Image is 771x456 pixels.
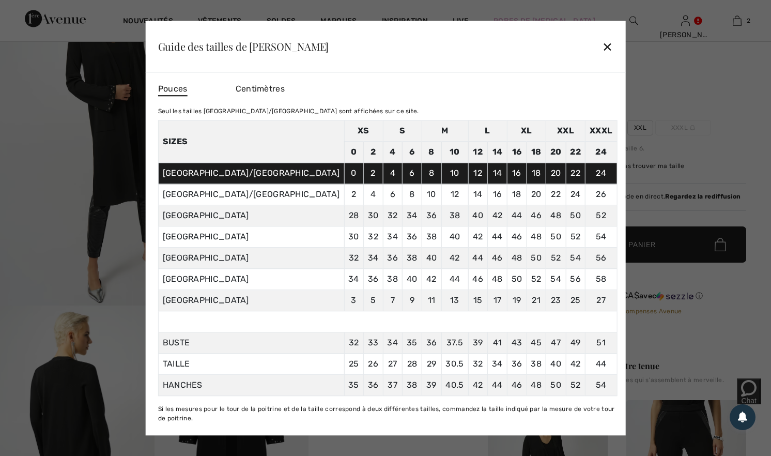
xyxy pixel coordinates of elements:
span: 27 [388,359,397,369]
td: 10 [422,184,441,205]
span: 42 [473,380,483,390]
span: 36 [426,338,437,347]
td: 54 [546,269,566,290]
td: 42 [422,269,441,290]
span: 39 [426,380,437,390]
td: 34 [344,269,364,290]
td: 16 [507,142,527,163]
td: 44 [468,248,488,269]
td: 38 [403,248,422,269]
td: 36 [383,248,403,269]
td: 40 [468,205,488,226]
td: 42 [468,226,488,248]
td: 24 [585,163,617,184]
span: 49 [570,338,581,347]
td: 20 [546,142,566,163]
td: 16 [507,163,527,184]
div: Si les mesures pour le tour de la poitrine et de la taille correspond à deux différentes tailles,... [158,404,618,423]
td: 7 [383,290,403,311]
td: 27 [585,290,617,311]
td: 22 [566,142,585,163]
span: 34 [387,338,398,347]
span: 29 [427,359,437,369]
span: 38 [407,380,418,390]
td: XXL [546,120,585,142]
td: 11 [422,290,441,311]
td: [GEOGRAPHIC_DATA]/[GEOGRAPHIC_DATA] [158,184,344,205]
span: 44 [596,359,607,369]
td: TAILLE [158,354,344,375]
span: 40 [550,359,561,369]
span: 35 [348,380,359,390]
td: [GEOGRAPHIC_DATA] [158,290,344,311]
span: 32 [349,338,359,347]
td: 50 [527,248,546,269]
td: 2 [363,142,383,163]
td: 3 [344,290,364,311]
span: 30.5 [445,359,464,369]
td: 50 [507,269,527,290]
span: 32 [473,359,483,369]
td: 2 [363,163,383,184]
td: 23 [546,290,566,311]
td: 5 [363,290,383,311]
td: 10 [441,142,468,163]
td: 34 [363,248,383,269]
span: 34 [492,359,503,369]
div: Guide des tailles de [PERSON_NAME] [158,41,329,52]
td: 38 [383,269,403,290]
td: 38 [422,226,441,248]
span: 52 [570,380,581,390]
td: 12 [441,184,468,205]
td: 46 [527,205,546,226]
span: 37 [388,380,397,390]
td: XL [507,120,546,142]
span: 28 [407,359,418,369]
td: 4 [363,184,383,205]
td: 40 [403,269,422,290]
td: 20 [527,184,546,205]
td: HANCHES [158,375,344,396]
span: 44 [492,380,503,390]
td: 48 [507,248,527,269]
td: 25 [566,290,585,311]
td: 22 [566,163,585,184]
td: 40 [441,226,468,248]
td: 54 [566,248,585,269]
td: 18 [527,142,546,163]
td: XS [344,120,383,142]
td: L [468,120,507,142]
td: 18 [527,163,546,184]
td: 15 [468,290,488,311]
span: 45 [531,338,542,347]
td: 52 [546,248,566,269]
span: Chat [36,18,51,26]
td: 2 [344,184,364,205]
span: 47 [551,338,561,347]
td: 16 [488,184,507,205]
td: 22 [546,184,566,205]
td: 0 [344,142,364,163]
td: 52 [566,226,585,248]
td: [GEOGRAPHIC_DATA] [158,226,344,248]
td: BUSTE [158,332,344,354]
td: 44 [488,226,507,248]
td: 32 [363,226,383,248]
td: 30 [363,205,383,226]
span: 42 [570,359,581,369]
span: 35 [407,338,418,347]
span: 33 [368,338,379,347]
td: 4 [383,142,403,163]
td: 36 [422,205,441,226]
td: 26 [585,184,617,205]
td: 14 [468,184,488,205]
span: 36 [512,359,522,369]
td: 20 [546,163,566,184]
td: 50 [546,226,566,248]
td: 12 [468,142,488,163]
td: 34 [403,205,422,226]
span: 51 [596,338,606,347]
td: 6 [403,163,422,184]
td: 13 [441,290,468,311]
td: 24 [585,142,617,163]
